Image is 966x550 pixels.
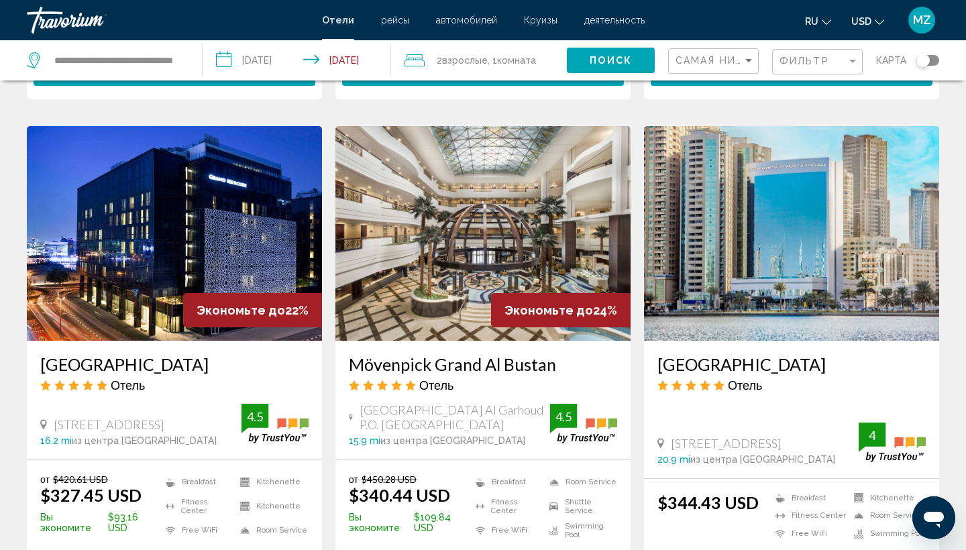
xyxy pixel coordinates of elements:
li: Breakfast [469,474,543,491]
div: 4.5 [241,408,268,425]
a: Travorium [27,7,309,34]
li: Kitchenette [233,498,309,515]
li: Breakfast [769,492,847,504]
span: карта [876,51,906,70]
li: Fitness Center [769,510,847,522]
span: USD [851,16,871,27]
span: Вы экономите [40,512,105,533]
li: Swimming Pool [847,528,926,539]
li: Kitchenette [847,492,926,504]
span: ru [805,16,818,27]
ins: $340.44 USD [349,485,450,505]
li: Free WiFi [159,522,234,539]
li: Swimming Pool [543,522,617,539]
li: Breakfast [159,474,234,491]
mat-select: Sort by [676,56,755,67]
img: trustyou-badge.svg [241,404,309,443]
span: Поиск [590,56,632,66]
span: [STREET_ADDRESS] [671,436,782,451]
li: Room Service [233,522,309,539]
a: Отели [322,15,354,25]
span: из центра [GEOGRAPHIC_DATA] [690,454,835,465]
p: $109.84 USD [349,512,469,533]
div: 5 star Hotel [657,378,926,392]
a: автомобилей [436,15,497,25]
div: 5 star Hotel [40,378,309,392]
li: Fitness Center [159,498,234,515]
li: Fitness Center [469,498,543,515]
a: [GEOGRAPHIC_DATA] [657,354,926,374]
button: User Menu [904,6,939,34]
ins: $327.45 USD [40,485,142,505]
span: Фильтр [780,56,829,66]
img: Hotel image [644,126,939,341]
div: 4.5 [550,408,577,425]
li: Free WiFi [469,522,543,539]
span: из центра [GEOGRAPHIC_DATA] [72,435,217,446]
span: Вы экономите [349,512,411,533]
span: 20.9 mi [657,454,690,465]
a: [GEOGRAPHIC_DATA] [40,354,309,374]
span: Отель [419,378,453,392]
span: Отель [728,378,762,392]
li: Room Service [543,474,617,491]
img: Hotel image [27,126,322,341]
del: $420.61 USD [53,474,108,485]
button: Change language [805,11,831,31]
span: 16.2 mi [40,435,72,446]
button: Travelers: 2 adults, 0 children [391,40,567,80]
button: Toggle map [906,54,939,66]
div: 4 [859,427,885,443]
a: рейсы [381,15,409,25]
span: Отель [111,378,145,392]
img: trustyou-badge.svg [859,423,926,462]
button: Поиск [567,48,655,72]
iframe: Кнопка запуска окна обмена сообщениями [912,496,955,539]
span: [GEOGRAPHIC_DATA] Al Garhoud P.O. [GEOGRAPHIC_DATA] [360,402,550,432]
span: Экономьте до [504,303,593,317]
span: MZ [913,13,931,27]
div: 5 star Hotel [349,378,617,392]
span: Экономьте до [197,303,285,317]
a: Круизы [524,15,557,25]
li: Free WiFi [769,528,847,539]
button: Change currency [851,11,884,31]
span: от [40,474,50,485]
li: Room Service [847,510,926,522]
span: Самая низкая цена [676,55,800,66]
span: Комната [497,55,536,66]
span: от [349,474,358,485]
span: 15.9 mi [349,435,380,446]
button: Check-in date: Sep 21, 2025 Check-out date: Sep 27, 2025 [203,40,392,80]
a: Mövenpick Grand Al Bustan [349,354,617,374]
div: 22% [183,293,322,327]
div: 24% [491,293,631,327]
li: Kitchenette [233,474,309,491]
img: Hotel image [335,126,631,341]
span: из центра [GEOGRAPHIC_DATA] [380,435,525,446]
button: Filter [772,48,863,76]
span: Взрослые [442,55,488,66]
ins: $344.43 USD [657,492,759,512]
span: [STREET_ADDRESS] [54,417,164,432]
span: , 1 [488,51,536,70]
p: $93.16 USD [40,512,159,533]
img: trustyou-badge.svg [550,404,617,443]
li: Shuttle Service [543,498,617,515]
del: $450.28 USD [362,474,417,485]
a: деятельность [584,15,645,25]
span: 2 [437,51,488,70]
